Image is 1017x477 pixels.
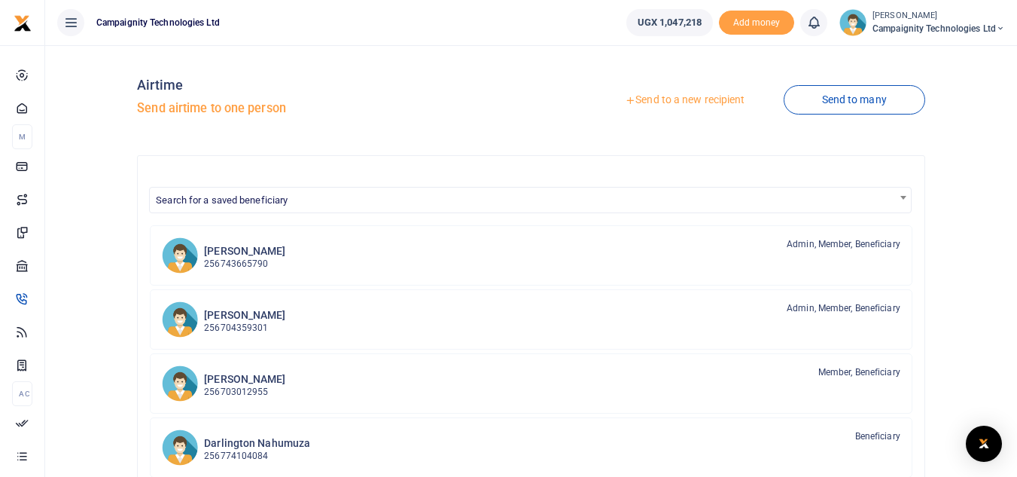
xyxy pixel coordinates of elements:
[872,22,1005,35] span: Campaignity Technologies Ltd
[90,16,226,29] span: Campaignity Technologies Ltd
[162,430,198,466] img: DN
[719,11,794,35] li: Toup your wallet
[149,187,912,213] span: Search for a saved beneficiary
[719,16,794,27] a: Add money
[638,15,702,30] span: UGX 1,047,218
[966,426,1002,462] div: Open Intercom Messenger
[204,373,285,386] h6: [PERSON_NAME]
[12,381,32,406] li: Ac
[872,10,1005,23] small: [PERSON_NAME]
[137,101,525,116] h5: Send airtime to one person
[626,9,713,36] a: UGX 1,047,218
[818,365,900,379] span: Member, Beneficiary
[150,188,911,211] span: Search for a saved beneficiary
[137,77,525,93] h4: Airtime
[204,437,310,450] h6: Darlington Nahumuza
[156,194,288,206] span: Search for a saved beneficiary
[719,11,794,35] span: Add money
[14,14,32,32] img: logo-small
[12,124,32,149] li: M
[204,257,285,271] p: 256743665790
[620,9,719,36] li: Wallet ballance
[787,237,900,251] span: Admin, Member, Beneficiary
[586,87,783,114] a: Send to a new recipient
[150,289,912,350] a: EB [PERSON_NAME] 256704359301 Admin, Member, Beneficiary
[162,237,198,274] img: SN
[784,85,925,115] a: Send to many
[162,365,198,402] img: SA
[150,353,912,414] a: SA [PERSON_NAME] 256703012955 Member, Beneficiary
[204,321,285,335] p: 256704359301
[204,449,310,463] p: 256774104084
[162,301,198,338] img: EB
[150,225,912,286] a: SN [PERSON_NAME] 256743665790 Admin, Member, Beneficiary
[787,301,900,315] span: Admin, Member, Beneficiary
[14,17,32,28] a: logo-small logo-large logo-large
[839,9,1005,36] a: profile-user [PERSON_NAME] Campaignity Technologies Ltd
[855,430,900,443] span: Beneficiary
[204,309,285,322] h6: [PERSON_NAME]
[839,9,866,36] img: profile-user
[204,385,285,399] p: 256703012955
[204,245,285,258] h6: [PERSON_NAME]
